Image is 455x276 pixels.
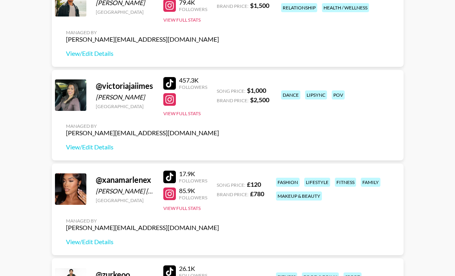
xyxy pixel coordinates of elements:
[304,178,330,187] div: lifestyle
[217,3,249,9] span: Brand Price:
[276,178,300,187] div: fashion
[179,84,207,90] div: Followers
[96,81,154,91] div: @ victoriajaiimes
[66,129,219,137] div: [PERSON_NAME][EMAIL_ADDRESS][DOMAIN_NAME]
[247,180,261,188] strong: £ 120
[66,50,219,57] a: View/Edit Details
[332,90,345,99] div: pov
[335,178,356,187] div: fitness
[66,143,219,151] a: View/Edit Details
[96,9,154,15] div: [GEOGRAPHIC_DATA]
[66,35,219,43] div: [PERSON_NAME][EMAIL_ADDRESS][DOMAIN_NAME]
[96,197,154,203] div: [GEOGRAPHIC_DATA]
[361,178,380,187] div: family
[179,6,207,12] div: Followers
[217,182,245,188] span: Song Price:
[276,191,322,201] div: makeup & beauty
[66,218,219,224] div: Managed By
[305,90,327,99] div: lipsync
[281,3,317,12] div: relationship
[179,187,207,195] div: 85.9K
[96,175,154,185] div: @ xanamarlenex
[179,178,207,184] div: Followers
[66,238,219,246] a: View/Edit Details
[96,103,154,109] div: [GEOGRAPHIC_DATA]
[66,29,219,35] div: Managed By
[163,205,201,211] button: View Full Stats
[217,98,249,103] span: Brand Price:
[217,88,245,94] span: Song Price:
[179,170,207,178] div: 17.9K
[179,195,207,201] div: Followers
[96,93,154,101] div: [PERSON_NAME]
[250,2,269,9] strong: $ 1,500
[66,224,219,232] div: [PERSON_NAME][EMAIL_ADDRESS][DOMAIN_NAME]
[96,187,154,195] div: [PERSON_NAME] [PERSON_NAME]
[217,191,249,197] span: Brand Price:
[247,86,266,94] strong: $ 1,000
[66,123,219,129] div: Managed By
[179,265,207,272] div: 26.1K
[179,76,207,84] div: 457.3K
[250,96,269,103] strong: $ 2,500
[163,17,201,23] button: View Full Stats
[250,190,264,197] strong: £ 780
[163,110,201,116] button: View Full Stats
[281,90,300,99] div: dance
[322,3,369,12] div: health / wellness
